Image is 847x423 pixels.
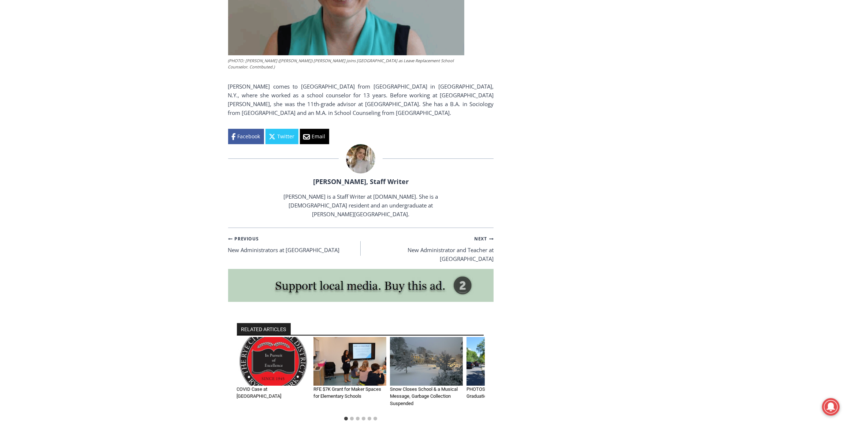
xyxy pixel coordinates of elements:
span: Open Tues. - Sun. [PHONE_NUMBER] [2,75,72,103]
div: 2 of 6 [313,337,386,412]
p: [PERSON_NAME] is a Staff Writer at [DOMAIN_NAME]. She is a [DEMOGRAPHIC_DATA] resident and an und... [268,192,454,218]
h2: RELATED ARTICLES [237,323,291,336]
button: Go to slide 5 [368,417,371,420]
img: (PHOTO: Snow accumulation early Friday morning, January 7, 2022.) [390,337,463,386]
a: NextNew Administrator and Teacher at [GEOGRAPHIC_DATA] [361,234,494,263]
button: Go to slide 3 [356,417,360,420]
a: Book [PERSON_NAME]'s Good Humor for Your Event [218,2,264,33]
div: 4 of 6 [467,337,539,412]
div: No Generators on Trucks so No Noise or Pollution [48,13,181,20]
a: PreviousNew Administrators at [GEOGRAPHIC_DATA] [228,234,361,254]
button: Go to slide 6 [374,417,377,420]
a: [PERSON_NAME], Staff Writer [313,177,409,186]
img: support local media, buy this ad [228,269,494,302]
div: 1 of 6 [237,337,310,412]
a: Twitter [265,129,298,144]
h4: Book [PERSON_NAME]'s Good Humor for Your Event [223,8,255,28]
img: Midland School Graduation Car Parade June 2020 Midland Bulldog Gives Students 2 Paws Up [467,337,539,386]
div: 3 of 6 [390,337,463,412]
a: Snow Closes School & a Musical Message, Garbage Collection Suspended [390,386,458,406]
button: Go to slide 2 [350,417,354,420]
a: Facebook [228,129,264,144]
figcaption: (PHOTO: [PERSON_NAME] ([PERSON_NAME]) [PERSON_NAME] joins [GEOGRAPHIC_DATA] as Leave Replacement ... [228,57,464,70]
img: (PHOTO: MyRye.com Summer 2023 intern Beatrice Larzul.) [346,144,375,173]
div: "At the 10am stand-up meeting, each intern gets a chance to take [PERSON_NAME] and the other inte... [185,0,346,71]
button: Go to slide 1 [344,417,348,420]
nav: Posts [228,234,494,263]
span: [PERSON_NAME] comes to [GEOGRAPHIC_DATA] from [GEOGRAPHIC_DATA] in [GEOGRAPHIC_DATA], N.Y., where... [228,83,494,116]
button: Go to slide 4 [362,417,365,420]
img: The Rye City School District logo [237,337,310,386]
a: PHOTOS: [GEOGRAPHIC_DATA] Graduation Car Parade [467,386,532,399]
img: (PHOTO: Rye City School District Instructional Coach Kim Persaud introduces Midland students to m... [313,337,386,386]
small: Next [474,235,493,242]
a: Email [300,129,329,144]
small: Previous [228,235,259,242]
a: Intern @ [DOMAIN_NAME] [176,71,355,91]
div: "...watching a master [PERSON_NAME] chef prepare an omakase meal is fascinating dinner theater an... [75,46,104,87]
a: RFE $7K Grant for Maker Spaces for Elementary Schools [313,386,381,399]
a: COVID Case at [GEOGRAPHIC_DATA] [237,386,282,399]
span: Intern @ [DOMAIN_NAME] [192,73,339,89]
ul: Select a slide to show [237,416,485,422]
a: Open Tues. - Sun. [PHONE_NUMBER] [0,74,74,91]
